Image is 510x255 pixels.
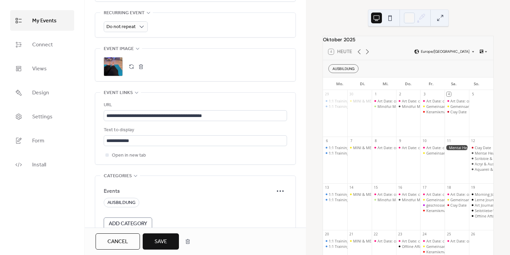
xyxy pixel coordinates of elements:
a: Settings [10,106,74,127]
div: 6 [325,139,329,143]
div: 1:1 Training mit [PERSON_NAME] (digital oder 5020 [GEOGRAPHIC_DATA]) [329,238,456,244]
div: 20 [325,232,329,237]
div: Mo. [328,77,351,90]
div: MINI & ME: Dein Moment mit Baby [353,192,414,197]
div: 18 [447,185,451,190]
div: Scribble & Befreiung: Mental Health Weekend [469,156,493,161]
div: MINI & ME: Dein Moment mit Baby [347,192,372,197]
div: 1:1 Training mit Caterina (digital oder 5020 Salzburg) [323,238,347,244]
span: Add Category [109,220,147,228]
div: Art Date: create & celebrate yourself [372,145,396,150]
div: 25 [447,232,451,237]
div: 1:1 Training mit [PERSON_NAME] (digital oder 5020 [GEOGRAPHIC_DATA]) [329,150,456,156]
div: Offline Affairs [475,213,498,218]
div: Art Date: create & celebrate yourself [378,192,440,197]
span: Connect [32,40,53,50]
a: Form [10,130,74,151]
div: geschlossene Gesellschaft - doors closed [426,203,497,208]
div: 1 [373,92,378,97]
div: Art Date: create & celebrate yourself [402,98,464,103]
div: Gemeinsam stark: Kreativzeit für Kind & Eltern [420,197,445,202]
div: Art Date: create & celebrate yourself [426,192,489,197]
div: Art Date: create & celebrate yourself [396,98,421,103]
div: 1:1 Training mit Caterina (digital oder 5020 Salzburg) [323,192,347,197]
div: Gemeinsam stark: Kreativzeit für Kind & Eltern [445,104,469,109]
div: ; [104,57,123,76]
div: 8 [373,139,378,143]
div: Art Date: create & celebrate yourself [420,145,445,150]
div: Clay Date [450,203,467,208]
div: Keramikmalerei: Gestalte deinen Selbstliebe-Anker [420,249,445,254]
div: 1:1 Training mit [PERSON_NAME] (digital oder 5020 [GEOGRAPHIC_DATA]) [329,197,456,202]
div: Art Date: create & celebrate yourself [445,192,469,197]
div: Morning Journaling Class: Dein Wochenrückblick [469,192,493,197]
div: Keramikmalerei: Gestalte deinen Selbstliebe-Anker [420,208,445,213]
div: Art Date: create & celebrate yourself [402,145,464,150]
div: Art Date: create & celebrate yourself [396,192,421,197]
div: Art Date: create & celebrate yourself [372,238,396,244]
span: Cancel [107,238,128,246]
div: Art Date: create & celebrate yourself [378,98,440,103]
div: 1:1 Training mit Caterina (digital oder 5020 Salzburg) [323,104,347,109]
div: Mindful Moves – Achtsame Körperübungen für mehr Balance [372,197,396,202]
a: Views [10,58,74,79]
div: Oktober 2025 [323,36,493,44]
div: URL [104,101,286,109]
div: 9 [398,139,403,143]
div: MINI & ME: Dein Moment mit Baby [347,145,372,150]
div: Aquarell & Flow: Mental Health Weekend [469,167,493,172]
div: Mindful Morning [402,197,432,202]
span: AUSBILDUNG [107,199,136,207]
div: Art Date: create & celebrate yourself [372,98,396,103]
div: Gemeinsam stark: Kreativzeit für Kind & Eltern [420,244,445,249]
div: 1:1 Training mit Caterina (digital oder 5020 Salzburg) [323,197,347,202]
div: Gemeinsam stark: Kreativzeit für Kind & Eltern [445,197,469,202]
span: Categories [104,172,132,180]
div: geschlossene Gesellschaft - doors closed [420,203,445,208]
div: Mindful Moves – Achtsame Körperübungen für mehr Balance [378,197,484,202]
div: 1:1 Training mit [PERSON_NAME] (digital oder 5020 [GEOGRAPHIC_DATA]) [329,192,456,197]
div: Mental Health Sunday: Vom Konsumieren ins Kreieren [469,150,493,156]
div: 1:1 Training mit [PERSON_NAME] (digital oder 5020 [GEOGRAPHIC_DATA]) [329,98,456,103]
div: Offline Affairs [396,244,421,249]
div: Lerne Journaling: Schreiben, das dich verändert [469,197,493,202]
div: So. [465,77,488,90]
div: Gemeinsam stark: Kreativzeit für Kind & Eltern [426,104,507,109]
div: MINI & ME: Dein Moment mit Baby [353,98,414,103]
div: 7 [349,139,354,143]
span: Events [104,187,273,195]
div: MINI & ME: Dein Moment mit Baby [347,98,372,103]
span: Event image [104,45,134,53]
div: 16 [398,185,403,190]
div: 10 [422,139,427,143]
a: My Events [10,10,74,31]
div: 3 [422,92,427,97]
span: Design [32,88,49,98]
div: 1:1 Training mit Caterina (digital oder 5020 Salzburg) [323,145,347,150]
div: 4 [447,92,451,97]
div: 23 [398,232,403,237]
button: Cancel [96,233,140,250]
div: 19 [471,185,475,190]
div: Clay Date [469,145,493,150]
div: Clay Date [450,109,467,114]
span: Views [32,64,47,74]
div: 21 [349,232,354,237]
div: 11 [447,139,451,143]
div: 14 [349,185,354,190]
div: 30 [349,92,354,97]
div: 1:1 Training mit Caterina (digital oder 5020 Salzburg) [323,244,347,249]
div: Do. [397,77,420,90]
span: Settings [32,112,53,122]
div: Clay Date [445,203,469,208]
span: My Events [32,16,57,26]
div: Mi. [374,77,397,90]
div: Art Date: create & celebrate yourself [396,145,421,150]
div: 2 [398,92,403,97]
a: Install [10,154,74,175]
div: Sa. [442,77,465,90]
div: Offline Affairs [402,244,425,249]
div: Mindful Morning [396,104,421,109]
span: Save [155,238,167,246]
span: Europe/[GEOGRAPHIC_DATA] [421,50,469,54]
